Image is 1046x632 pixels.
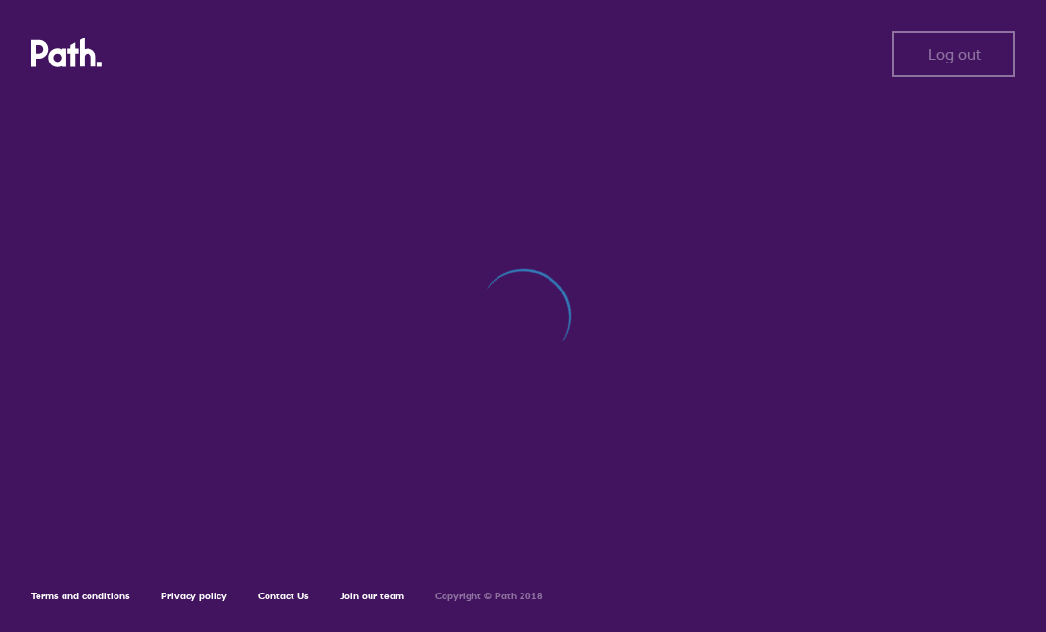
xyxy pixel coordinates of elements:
span: Log out [928,45,981,63]
a: Terms and conditions [31,590,130,602]
h6: Copyright © Path 2018 [435,591,543,602]
a: Privacy policy [161,590,227,602]
a: Join our team [340,590,404,602]
a: Contact Us [258,590,309,602]
button: Log out [892,31,1015,77]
